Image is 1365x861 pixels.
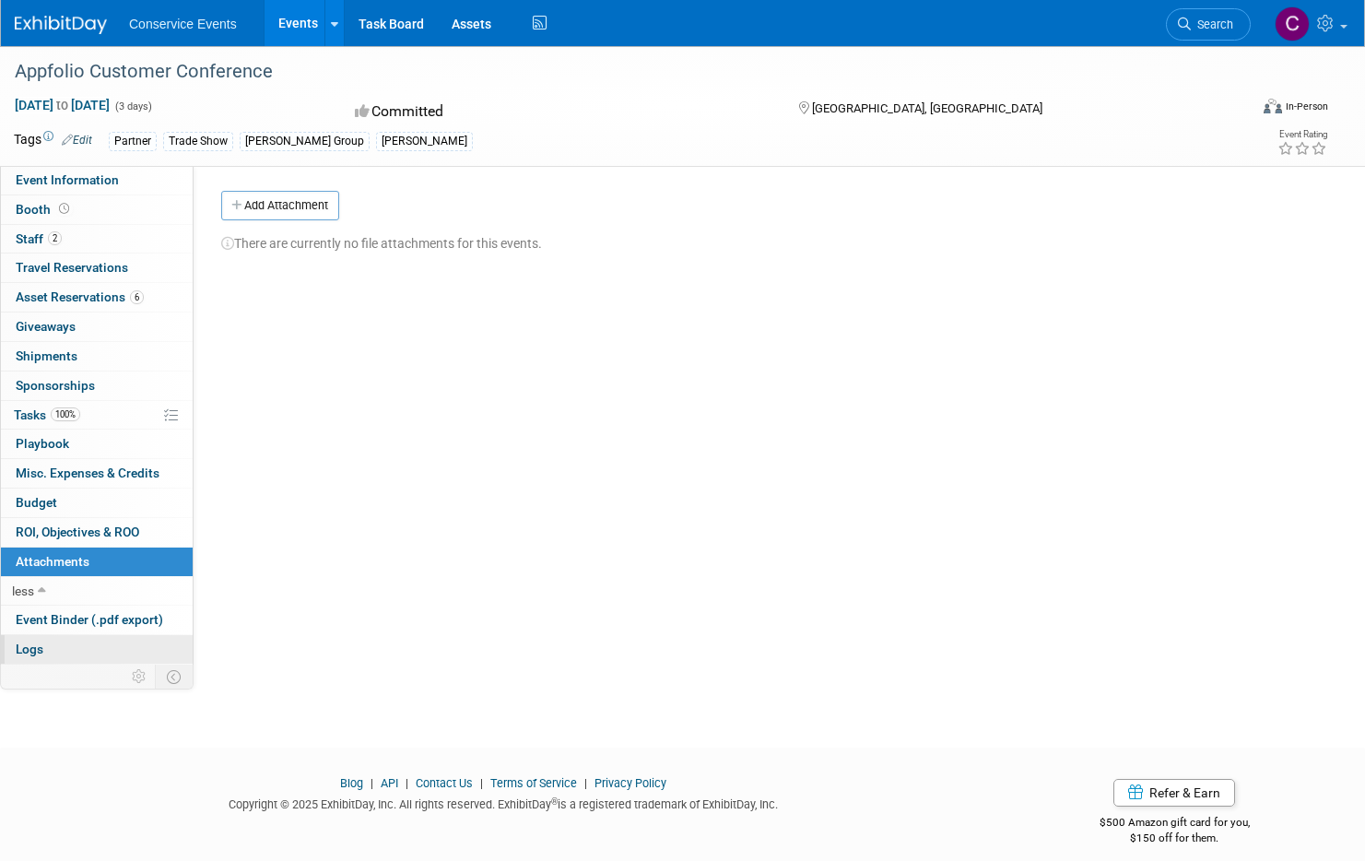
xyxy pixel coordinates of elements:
[1,254,193,282] a: Travel Reservations
[1191,18,1233,31] span: Search
[109,132,157,151] div: Partner
[1,401,193,430] a: Tasks100%
[490,776,577,790] a: Terms of Service
[1,195,193,224] a: Booth
[1020,803,1328,845] div: $500 Amazon gift card for you,
[124,665,156,689] td: Personalize Event Tab Strip
[476,776,488,790] span: |
[15,16,107,34] img: ExhibitDay
[14,97,111,113] span: [DATE] [DATE]
[129,17,237,31] span: Conservice Events
[1264,99,1282,113] img: Format-Inperson.png
[1132,96,1328,124] div: Event Format
[221,220,1314,253] div: There are currently no file attachments for this events.
[16,378,95,393] span: Sponsorships
[16,612,163,627] span: Event Binder (.pdf export)
[376,132,473,151] div: [PERSON_NAME]
[16,495,57,510] span: Budget
[1,606,193,634] a: Event Binder (.pdf export)
[8,55,1217,88] div: Appfolio Customer Conference
[12,584,34,598] span: less
[1277,130,1327,139] div: Event Rating
[16,202,73,217] span: Booth
[1285,100,1328,113] div: In-Person
[551,796,558,807] sup: ®
[16,642,43,656] span: Logs
[16,554,89,569] span: Attachments
[113,100,152,112] span: (3 days)
[53,98,71,112] span: to
[1,459,193,488] a: Misc. Expenses & Credits
[48,231,62,245] span: 2
[16,319,76,334] span: Giveaways
[1,342,193,371] a: Shipments
[14,792,993,813] div: Copyright © 2025 ExhibitDay, Inc. All rights reserved. ExhibitDay is a registered trademark of Ex...
[1,283,193,312] a: Asset Reservations6
[16,260,128,275] span: Travel Reservations
[416,776,473,790] a: Contact Us
[349,96,769,128] div: Committed
[16,466,159,480] span: Misc. Expenses & Credits
[1113,779,1235,807] a: Refer & Earn
[221,191,339,220] button: Add Attachment
[16,172,119,187] span: Event Information
[16,436,69,451] span: Playbook
[62,134,92,147] a: Edit
[1,430,193,458] a: Playbook
[366,776,378,790] span: |
[163,132,233,151] div: Trade Show
[1,548,193,576] a: Attachments
[1275,6,1310,41] img: Chris Ogletree
[381,776,398,790] a: API
[14,130,92,151] td: Tags
[16,525,139,539] span: ROI, Objectives & ROO
[240,132,370,151] div: [PERSON_NAME] Group
[130,290,144,304] span: 6
[14,407,80,422] span: Tasks
[401,776,413,790] span: |
[156,665,194,689] td: Toggle Event Tabs
[1,635,193,664] a: Logs
[1,225,193,254] a: Staff2
[51,407,80,421] span: 100%
[16,231,62,246] span: Staff
[16,348,77,363] span: Shipments
[340,776,363,790] a: Blog
[1166,8,1251,41] a: Search
[16,289,144,304] span: Asset Reservations
[1,166,193,195] a: Event Information
[55,202,73,216] span: Booth not reserved yet
[1,518,193,547] a: ROI, Objectives & ROO
[1,577,193,606] a: less
[1,313,193,341] a: Giveaways
[594,776,666,790] a: Privacy Policy
[1,489,193,517] a: Budget
[1,372,193,400] a: Sponsorships
[812,101,1042,115] span: [GEOGRAPHIC_DATA], [GEOGRAPHIC_DATA]
[580,776,592,790] span: |
[1020,831,1328,846] div: $150 off for them.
